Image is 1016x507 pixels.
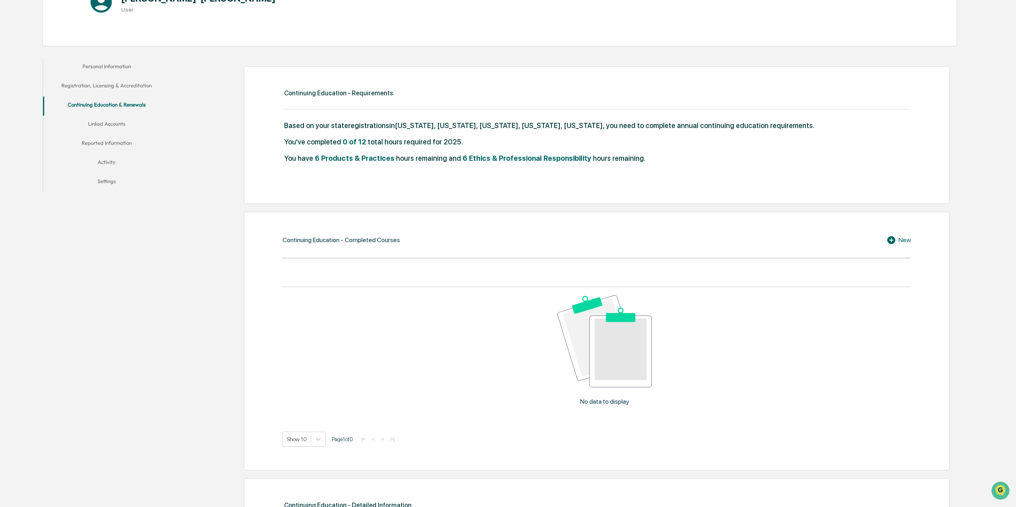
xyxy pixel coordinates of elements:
[359,436,368,442] button: |<
[43,135,171,154] button: Reported Information
[593,154,645,162] span: hours remaining.
[79,135,96,141] span: Pylon
[8,116,14,123] div: 🔎
[8,101,14,108] div: 🖐️
[284,138,341,146] span: You've completed
[135,63,145,73] button: Start new chat
[463,154,591,162] span: 6 Ethics & Professional Responsibility
[284,121,814,130] span: Based on your state registrations in [US_STATE], [US_STATE], [US_STATE], [US_STATE], [US_STATE] ,...
[368,138,463,146] span: total hours required for 2025.
[56,135,96,141] a: Powered byPylon
[557,295,652,387] img: No data
[43,154,171,173] button: Activity
[991,481,1012,502] iframe: Open customer support
[282,236,400,244] div: Continuing Education - Completed Courses
[58,101,64,108] div: 🗄️
[887,235,911,245] div: New
[43,77,171,97] button: Registration, Licensing & Accreditation
[369,436,377,442] button: <
[121,6,276,13] h3: User
[43,58,171,77] button: Personal Information
[16,101,51,109] span: Preclearance
[55,97,102,112] a: 🗄️Attestations
[379,436,386,442] button: >
[284,89,393,97] div: Continuing Education - Requirements
[27,61,131,69] div: Start new chat
[343,138,366,146] span: 0 of 12
[16,116,50,124] span: Data Lookup
[5,112,53,127] a: 🔎Data Lookup
[66,101,99,109] span: Attestations
[43,173,171,192] button: Settings
[5,97,55,112] a: 🖐️Preclearance
[43,97,171,116] button: Continuing Education & Renewals
[332,436,353,442] span: Page 1 of 0
[580,398,629,405] p: No data to display
[27,69,101,75] div: We're available if you need us!
[43,116,171,135] button: Linked Accounts
[8,61,22,75] img: 1746055101610-c473b297-6a78-478c-a979-82029cc54cd1
[396,154,461,162] span: hours remaining and
[315,154,394,162] span: 6 Products & Practices
[43,58,171,192] div: secondary tabs example
[8,17,145,30] p: How can we help?
[284,154,313,162] span: You have
[388,436,397,442] button: >|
